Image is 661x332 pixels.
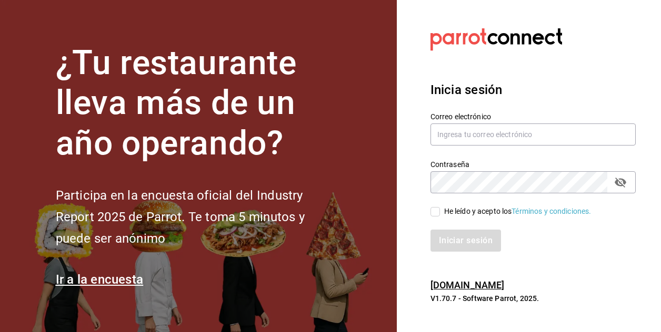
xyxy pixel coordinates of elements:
a: [DOMAIN_NAME] [430,279,505,290]
label: Correo electrónico [430,112,636,120]
button: Campo de contraseña [612,173,629,191]
input: Ingresa tu correo electrónico [430,123,636,146]
h3: Inicia sesión [430,80,636,99]
h1: ¿Tu restaurante lleva más de un año operando? [56,43,340,164]
a: Términos y condiciones. [512,207,591,215]
h2: Participa en la encuesta oficial del Industry Report 2025 de Parrot. Te toma 5 minutos y puede se... [56,185,340,249]
div: He leído y acepto los [444,206,592,217]
label: Contraseña [430,160,636,168]
a: Ir a la encuesta [56,272,144,287]
p: V1.70.7 - Software Parrot, 2025. [430,293,636,304]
